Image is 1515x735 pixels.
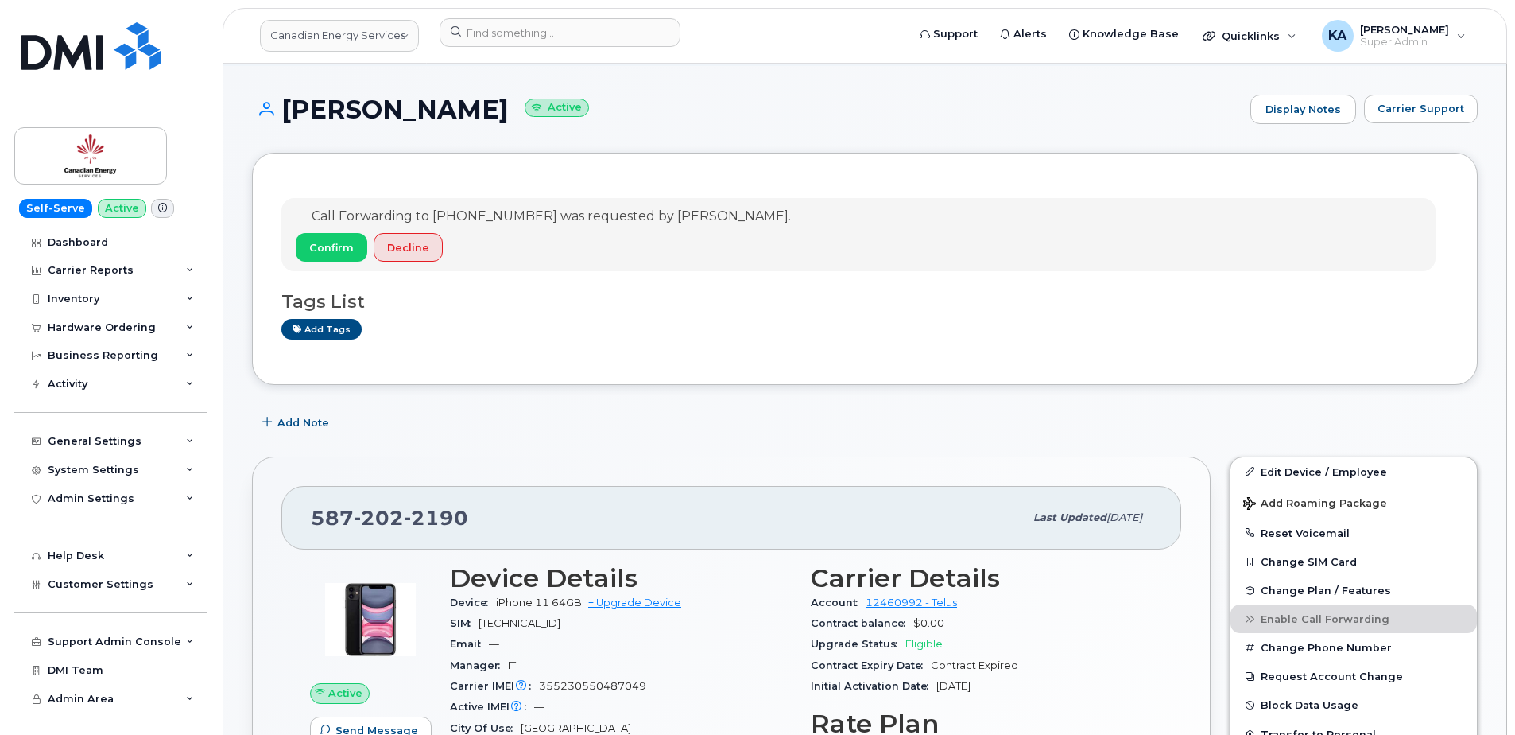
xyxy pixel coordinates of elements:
span: 2190 [404,506,468,530]
span: Upgrade Status [811,638,905,650]
span: IT [508,659,516,671]
span: 355230550487049 [539,680,646,692]
span: — [534,701,544,713]
span: Account [811,597,866,609]
span: Support [933,26,978,42]
div: Karla Adams [1311,20,1477,52]
span: [DATE] [936,680,971,692]
span: Call Forwarding to [PHONE_NUMBER] was requested by [PERSON_NAME]. [312,208,791,224]
span: Manager [450,659,508,671]
button: Add Note [252,409,343,437]
h3: Device Details [450,564,792,593]
span: Contract Expired [931,659,1018,671]
span: Quicklinks [1222,29,1280,42]
a: Knowledge Base [1058,18,1190,50]
span: Email [450,638,489,650]
span: [TECHNICAL_ID] [479,617,560,629]
span: Device [450,597,496,609]
span: Contract balance [811,617,913,629]
button: Change Plan / Features [1230,576,1477,605]
span: Super Admin [1360,36,1449,49]
h3: Carrier Details [811,564,1153,593]
button: Reset Voicemail [1230,519,1477,547]
span: [DATE] [1106,511,1142,523]
span: SIM [450,617,479,629]
a: Add tags [281,319,362,339]
button: Change Phone Number [1230,633,1477,662]
button: Block Data Usage [1230,690,1477,719]
a: Display Notes [1250,95,1356,125]
a: Edit Device / Employee [1230,457,1477,486]
span: — [489,638,499,650]
span: Carrier IMEI [450,680,539,692]
button: Carrier Support [1364,95,1478,123]
span: $0.00 [913,617,944,629]
button: Enable Call Forwarding [1230,605,1477,633]
button: Decline [374,233,443,262]
button: Add Roaming Package [1230,486,1477,519]
span: Last updated [1033,511,1106,523]
h3: Tags List [281,292,1448,312]
button: Request Account Change [1230,662,1477,690]
span: Knowledge Base [1083,26,1179,42]
span: Eligible [905,638,943,650]
span: KA [1328,26,1346,45]
span: iPhone 11 64GB [496,597,582,609]
span: City Of Use [450,722,521,734]
button: Change SIM Card [1230,547,1477,576]
span: Add Roaming Package [1243,497,1387,512]
span: Carrier Support [1377,101,1464,116]
small: Active [525,99,589,117]
span: [GEOGRAPHIC_DATA] [521,722,631,734]
a: Canadian Energy Services [260,20,419,52]
span: Contract Expiry Date [811,659,931,671]
a: Support [909,18,989,50]
input: Find something... [440,18,680,47]
span: Enable Call Forwarding [1261,613,1389,625]
span: [PERSON_NAME] [1360,23,1449,36]
span: 202 [354,506,404,530]
span: Change Plan / Features [1261,585,1391,597]
span: Add Note [277,415,329,430]
div: Quicklinks [1191,20,1308,52]
a: 12460992 - Telus [866,597,957,609]
span: 587 [311,506,468,530]
a: Alerts [989,18,1058,50]
a: + Upgrade Device [588,597,681,609]
span: Decline [387,240,429,255]
h1: [PERSON_NAME] [252,95,1242,123]
span: Active IMEI [450,701,534,713]
img: image20231002-4137094-9apcgt.jpeg [323,572,418,667]
span: Initial Activation Date [811,680,936,692]
span: Alerts [1013,26,1047,42]
button: Confirm [296,233,367,262]
span: Confirm [309,240,354,255]
span: Active [328,686,362,701]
